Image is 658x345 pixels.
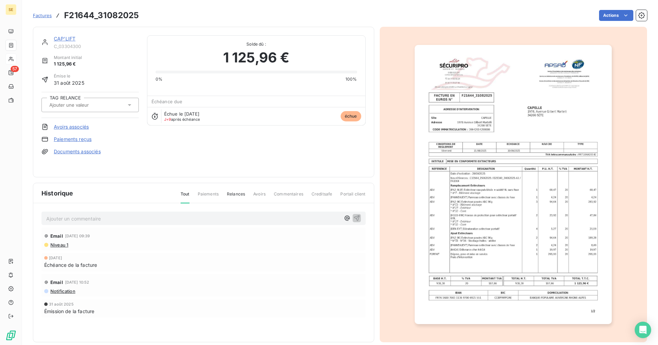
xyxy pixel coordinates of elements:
button: Actions [599,10,633,21]
span: Factures [33,13,52,18]
a: Paiements reçus [54,136,92,143]
span: 1 125,96 € [54,61,82,68]
span: Paiements [198,191,219,203]
span: Tout [181,191,190,203]
span: 100% [345,76,357,82]
span: Email [50,233,63,239]
span: Relances [227,191,245,203]
span: Échéance due [151,99,183,104]
span: Email [50,279,63,285]
span: Notification [50,288,75,294]
span: Échue le [DATE] [164,111,199,117]
span: Historique [41,189,73,198]
span: J+9 [164,117,171,122]
span: après échéance [164,117,200,121]
span: Commentaires [274,191,303,203]
span: Émise le [54,73,84,79]
span: 0% [156,76,162,82]
img: Logo LeanPay [5,330,16,341]
span: Portail client [340,191,365,203]
span: Niveau 1 [50,242,68,248]
a: Factures [33,12,52,19]
span: 31 août 2025 [49,302,74,306]
a: Avoirs associés [54,123,89,130]
span: [DATE] 09:39 [65,234,90,238]
span: 31 août 2025 [54,79,84,86]
a: CAP'LIFT [54,36,75,41]
span: 1 125,96 € [223,47,290,68]
img: invoice_thumbnail [415,45,612,324]
span: Échéance de la facture [44,261,97,269]
div: SE [5,4,16,15]
span: Avoirs [253,191,266,203]
span: Creditsafe [312,191,332,203]
h3: F21644_31082025 [64,9,139,22]
span: [DATE] 10:52 [65,280,89,284]
span: 57 [11,66,19,72]
a: Documents associés [54,148,101,155]
span: Montant initial [54,55,82,61]
span: [DATE] [49,256,62,260]
span: Émission de la facture [44,308,94,315]
div: Open Intercom Messenger [635,322,651,338]
span: C_03304300 [54,44,139,49]
input: Ajouter une valeur [49,102,118,108]
span: Solde dû : [156,41,357,47]
span: échue [341,111,361,121]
